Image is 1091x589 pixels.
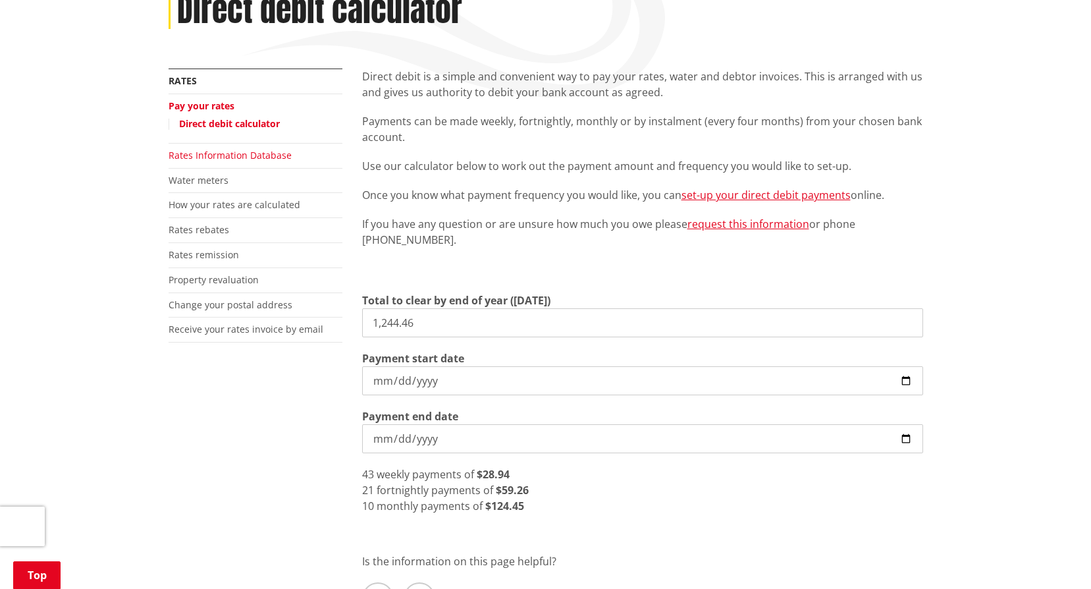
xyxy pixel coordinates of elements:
span: weekly payments of [377,467,474,482]
a: Direct debit calculator [179,117,280,130]
label: Total to clear by end of year ([DATE]) [362,293,550,308]
a: Rates rebates [169,223,229,236]
strong: $28.94 [477,467,510,482]
a: Receive your rates invoice by email [169,323,323,335]
a: Change your postal address [169,298,292,311]
a: request this information [687,217,809,231]
p: Payments can be made weekly, fortnightly, monthly or by instalment (every four months) from your ... [362,113,923,145]
iframe: Messenger Launcher [1030,534,1078,581]
a: Top [13,561,61,589]
label: Payment start date [362,351,464,366]
span: 10 [362,499,374,513]
a: How your rates are calculated [169,198,300,211]
p: If you have any question or are unsure how much you owe please or phone [PHONE_NUMBER]. [362,216,923,248]
span: 43 [362,467,374,482]
span: 21 [362,483,374,497]
p: Once you know what payment frequency you would like, you can online. [362,187,923,203]
span: monthly payments of [377,499,483,513]
a: set-up your direct debit payments [681,188,851,202]
a: Rates [169,74,197,87]
strong: $124.45 [485,499,524,513]
a: Property revaluation [169,273,259,286]
a: Rates remission [169,248,239,261]
label: Payment end date [362,408,458,424]
a: Rates Information Database [169,149,292,161]
a: Water meters [169,174,228,186]
a: Pay your rates [169,99,234,112]
p: Use our calculator below to work out the payment amount and frequency you would like to set-up. [362,158,923,174]
span: fortnightly payments of [377,483,493,497]
strong: $59.26 [496,483,529,497]
p: Is the information on this page helpful? [362,553,923,569]
p: Direct debit is a simple and convenient way to pay your rates, water and debtor invoices. This is... [362,69,923,100]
